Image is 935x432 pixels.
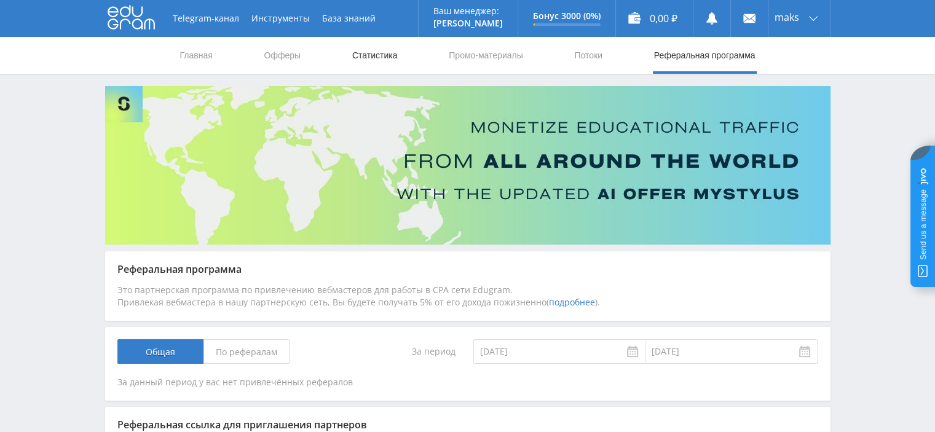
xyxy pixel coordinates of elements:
div: Реферальная ссылка для приглашения партнеров [117,419,818,430]
a: подробнее [549,296,595,308]
div: Реферальная программа [117,264,818,275]
span: ( ). [546,296,600,308]
span: Общая [117,339,203,364]
a: Промо-материалы [448,37,524,74]
a: Потоки [573,37,604,74]
a: Статистика [351,37,399,74]
span: По рефералам [203,339,290,364]
a: Реферальная программа [653,37,757,74]
p: [PERSON_NAME] [433,18,503,28]
img: Banner [105,86,830,245]
a: Офферы [263,37,302,74]
a: Главная [179,37,214,74]
span: maks [775,12,799,22]
p: Ваш менеджер: [433,6,503,16]
div: За данный период у вас нет привлечённых рефералов [117,376,818,388]
div: За период [355,339,462,364]
p: Бонус 3000 (0%) [533,11,601,21]
div: Это партнерская программа по привлечению вебмастеров для работы в CPA сети Edugram. Привлекая веб... [117,284,818,308]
